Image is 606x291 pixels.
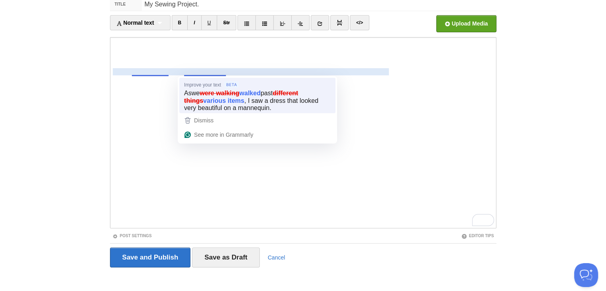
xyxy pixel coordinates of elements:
[350,15,369,30] a: </>
[172,15,188,30] a: B
[187,15,201,30] a: I
[192,248,260,267] input: Save as Draft
[116,20,154,26] span: Normal text
[268,254,285,261] a: Cancel
[574,263,598,287] iframe: Help Scout Beacon - Open
[337,20,342,26] img: pagebreak-icon.png
[217,15,236,30] a: Str
[201,15,218,30] a: U
[112,234,152,238] a: Post Settings
[461,234,494,238] a: Editor Tips
[223,20,230,26] del: Str
[110,248,191,267] input: Save and Publish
